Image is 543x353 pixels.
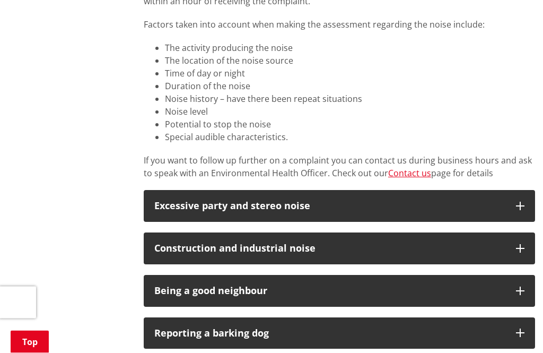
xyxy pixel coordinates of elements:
li: Duration of the noise [165,80,535,93]
li: Potential to stop the noise [165,118,535,131]
button: Excessive party and stereo noise [144,191,535,222]
li: The location of the noise source [165,55,535,67]
button: Being a good neighbour [144,275,535,307]
li: Special audible characteristics. [165,131,535,144]
li: Time of day or night [165,67,535,80]
li: Noise level [165,106,535,118]
div: Being a good neighbour [154,286,505,297]
button: Construction and industrial noise [144,233,535,265]
li: The activity producing the noise [165,42,535,55]
a: Top [11,331,49,353]
div: Reporting a barking dog [154,329,505,339]
p: Factors taken into account when making the assessment regarding the noise include: [144,19,535,31]
a: Contact us [388,168,431,179]
div: Excessive party and stereo noise [154,201,505,212]
div: Construction and industrial noise [154,244,505,254]
li: Noise history – have there been repeat situations [165,93,535,106]
button: Reporting a barking dog [144,318,535,350]
p: If you want to follow up further on a complaint you can contact us during business hours and ask ... [144,154,535,180]
iframe: Messenger Launcher [494,308,532,347]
